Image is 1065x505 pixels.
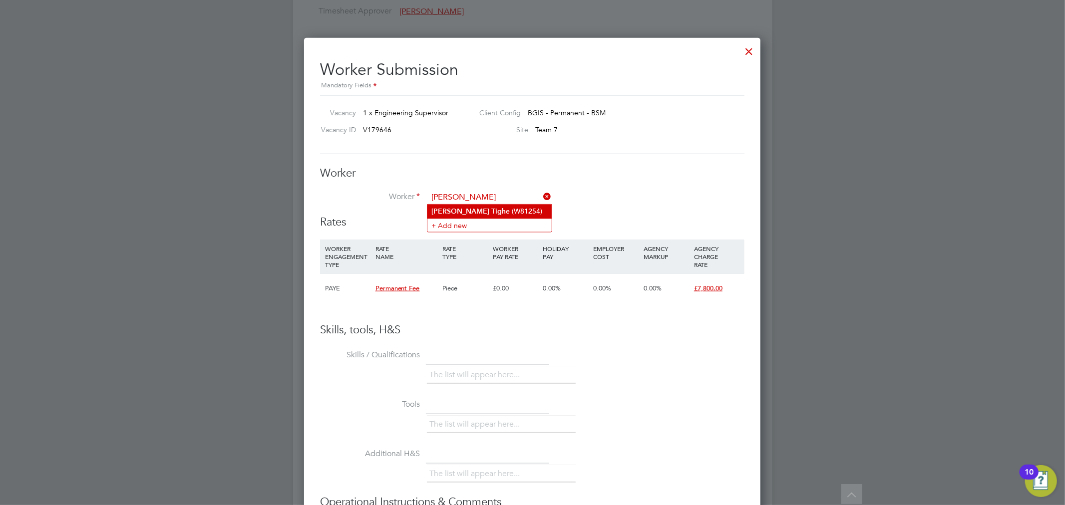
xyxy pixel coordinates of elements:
[427,219,552,232] li: + Add new
[320,192,420,202] label: Worker
[316,125,356,134] label: Vacancy ID
[593,284,611,292] span: 0.00%
[472,125,529,134] label: Site
[440,240,490,265] div: RATE TYPE
[320,449,420,459] label: Additional H&S
[541,240,591,265] div: HOLIDAY PAY
[591,240,641,265] div: EMPLOYER COST
[320,52,744,91] h2: Worker Submission
[528,108,606,117] span: BGIS - Permanent - BSM
[373,240,440,265] div: RATE NAME
[536,125,558,134] span: Team 7
[363,125,391,134] span: V179646
[543,284,561,292] span: 0.00%
[320,166,744,181] h3: Worker
[428,190,551,205] input: Search for...
[427,205,552,218] li: e (W81254)
[491,207,506,216] b: Tigh
[490,274,541,303] div: £0.00
[323,240,373,273] div: WORKER ENGAGEMENT TYPE
[363,108,448,117] span: 1 x Engineering Supervisor
[1025,465,1057,497] button: Open Resource Center, 10 new notifications
[694,284,722,292] span: £7,800.00
[375,284,420,292] span: Permanent Fee
[472,108,521,117] label: Client Config
[644,284,662,292] span: 0.00%
[320,215,744,230] h3: Rates
[429,368,524,382] li: The list will appear here...
[490,240,541,265] div: WORKER PAY RATE
[320,399,420,410] label: Tools
[641,240,692,265] div: AGENCY MARKUP
[431,207,489,216] b: [PERSON_NAME]
[440,274,490,303] div: Piece
[316,108,356,117] label: Vacancy
[320,323,744,337] h3: Skills, tools, H&S
[429,467,524,481] li: The list will appear here...
[429,418,524,431] li: The list will appear here...
[1025,472,1034,485] div: 10
[320,350,420,360] label: Skills / Qualifications
[323,274,373,303] div: PAYE
[692,240,742,273] div: AGENCY CHARGE RATE
[320,80,744,91] div: Mandatory Fields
